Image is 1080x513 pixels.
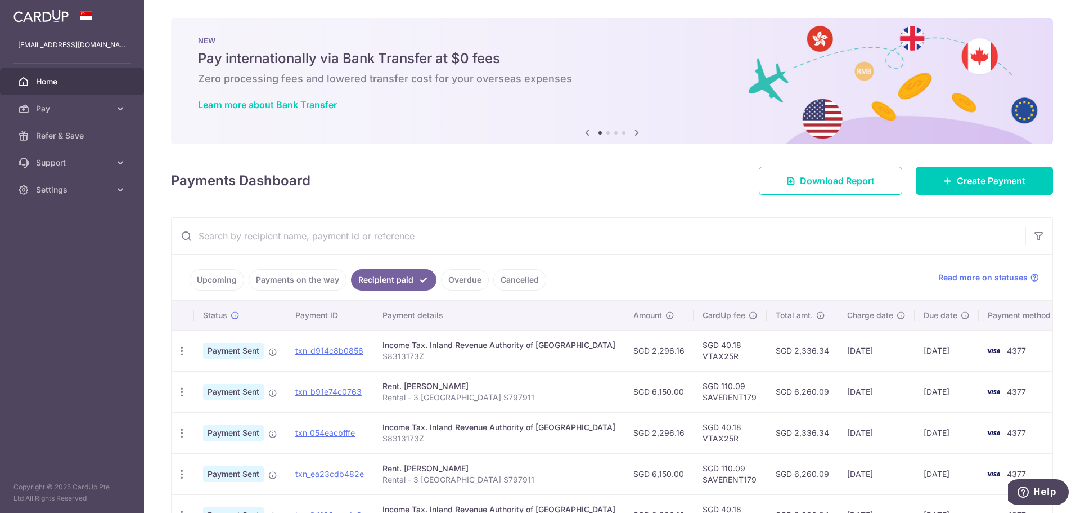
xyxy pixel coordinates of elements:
[982,426,1005,440] img: Bank Card
[915,412,979,453] td: [DATE]
[703,310,745,321] span: CardUp fee
[203,384,264,400] span: Payment Sent
[838,412,915,453] td: [DATE]
[1007,346,1026,355] span: 4377
[382,392,615,403] p: Rental - 3 [GEOGRAPHIC_DATA] S797911
[36,103,110,114] span: Pay
[1007,428,1026,438] span: 4377
[1008,479,1069,507] iframe: Opens a widget where you can find more information
[382,381,615,392] div: Rent. [PERSON_NAME]
[295,428,355,438] a: txn_054eacbfffe
[295,387,362,396] a: txn_b91e74c0763
[776,310,813,321] span: Total amt.
[171,171,310,191] h4: Payments Dashboard
[203,425,264,441] span: Payment Sent
[957,174,1025,188] span: Create Payment
[838,453,915,494] td: [DATE]
[36,130,110,141] span: Refer & Save
[493,269,546,291] a: Cancelled
[624,371,694,412] td: SGD 6,150.00
[767,330,838,371] td: SGD 2,336.34
[36,76,110,87] span: Home
[938,272,1028,283] span: Read more on statuses
[36,184,110,195] span: Settings
[915,330,979,371] td: [DATE]
[767,371,838,412] td: SGD 6,260.09
[203,466,264,482] span: Payment Sent
[286,301,373,330] th: Payment ID
[198,50,1026,68] h5: Pay internationally via Bank Transfer at $0 fees
[382,351,615,362] p: S8313173Z
[624,453,694,494] td: SGD 6,150.00
[694,453,767,494] td: SGD 110.09 SAVERENT179
[382,433,615,444] p: S8313173Z
[382,463,615,474] div: Rent. [PERSON_NAME]
[838,371,915,412] td: [DATE]
[203,343,264,359] span: Payment Sent
[171,18,1053,144] img: Bank transfer banner
[382,474,615,485] p: Rental - 3 [GEOGRAPHIC_DATA] S797911
[190,269,244,291] a: Upcoming
[982,467,1005,481] img: Bank Card
[382,422,615,433] div: Income Tax. Inland Revenue Authority of [GEOGRAPHIC_DATA]
[624,412,694,453] td: SGD 2,296.16
[847,310,893,321] span: Charge date
[759,167,902,195] a: Download Report
[18,39,126,51] p: [EMAIL_ADDRESS][DOMAIN_NAME]
[382,340,615,351] div: Income Tax. Inland Revenue Authority of [GEOGRAPHIC_DATA]
[982,344,1005,358] img: Bank Card
[172,218,1025,254] input: Search by recipient name, payment id or reference
[198,72,1026,86] h6: Zero processing fees and lowered transfer cost for your overseas expenses
[203,310,227,321] span: Status
[295,469,364,479] a: txn_ea23cdb482e
[938,272,1039,283] a: Read more on statuses
[633,310,662,321] span: Amount
[916,167,1053,195] a: Create Payment
[373,301,624,330] th: Payment details
[694,412,767,453] td: SGD 40.18 VTAX25R
[1007,387,1026,396] span: 4377
[767,453,838,494] td: SGD 6,260.09
[979,301,1064,330] th: Payment method
[982,385,1005,399] img: Bank Card
[295,346,363,355] a: txn_d914c8b0856
[838,330,915,371] td: [DATE]
[351,269,436,291] a: Recipient paid
[441,269,489,291] a: Overdue
[1007,469,1026,479] span: 4377
[767,412,838,453] td: SGD 2,336.34
[800,174,875,188] span: Download Report
[36,157,110,168] span: Support
[915,371,979,412] td: [DATE]
[198,36,1026,45] p: NEW
[915,453,979,494] td: [DATE]
[694,371,767,412] td: SGD 110.09 SAVERENT179
[694,330,767,371] td: SGD 40.18 VTAX25R
[624,330,694,371] td: SGD 2,296.16
[249,269,346,291] a: Payments on the way
[924,310,957,321] span: Due date
[13,9,69,23] img: CardUp
[198,99,337,110] a: Learn more about Bank Transfer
